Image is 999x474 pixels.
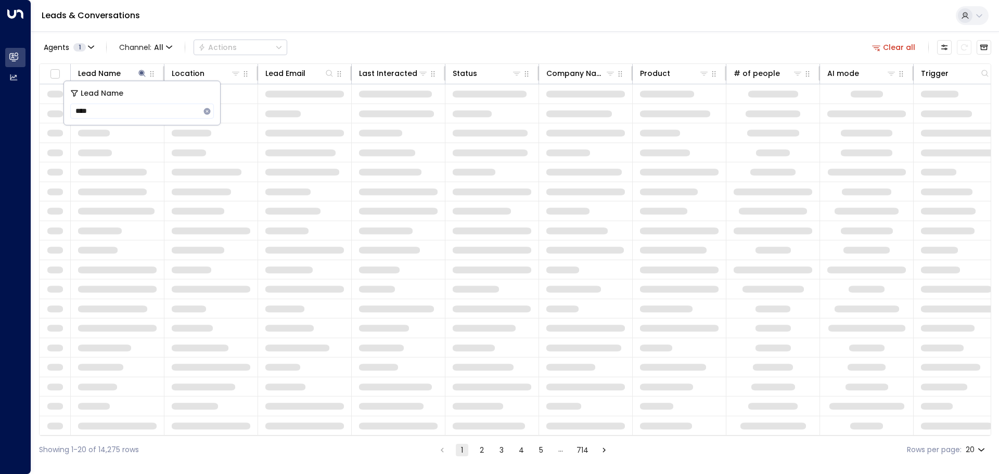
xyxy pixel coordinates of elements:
div: Last Interacted [359,67,417,80]
span: Lead Name [81,87,123,99]
div: Lead Email [265,67,305,80]
label: Rows per page: [907,444,962,455]
div: Button group with a nested menu [194,40,287,55]
div: # of people [734,67,803,80]
div: Product [640,67,670,80]
div: Showing 1-20 of 14,275 rows [39,444,139,455]
div: Lead Name [78,67,121,80]
div: Lead Name [78,67,147,80]
div: AI mode [827,67,896,80]
button: Agents1 [39,40,98,55]
button: Go to page 3 [495,444,508,456]
a: Leads & Conversations [42,9,140,21]
button: Actions [194,40,287,55]
span: Agents [44,44,69,51]
div: 20 [966,442,987,457]
div: … [555,444,567,456]
span: Channel: [115,40,176,55]
button: page 1 [456,444,468,456]
span: All [154,43,163,52]
div: Last Interacted [359,67,428,80]
button: Channel:All [115,40,176,55]
div: AI mode [827,67,859,80]
div: Status [453,67,522,80]
button: Go to page 2 [476,444,488,456]
div: Trigger [921,67,949,80]
div: Company Name [546,67,605,80]
div: Location [172,67,241,80]
div: Company Name [546,67,616,80]
div: # of people [734,67,780,80]
div: Trigger [921,67,990,80]
div: Status [453,67,477,80]
button: Go to page 714 [574,444,591,456]
nav: pagination navigation [436,443,611,456]
button: Go to next page [598,444,610,456]
div: Actions [198,43,237,52]
div: Product [640,67,709,80]
button: Go to page 4 [515,444,528,456]
span: 1 [73,43,86,52]
button: Go to page 5 [535,444,547,456]
button: Customize [937,40,952,55]
button: Archived Leads [977,40,991,55]
span: Refresh [957,40,971,55]
button: Clear all [868,40,920,55]
div: Lead Email [265,67,335,80]
div: Location [172,67,204,80]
